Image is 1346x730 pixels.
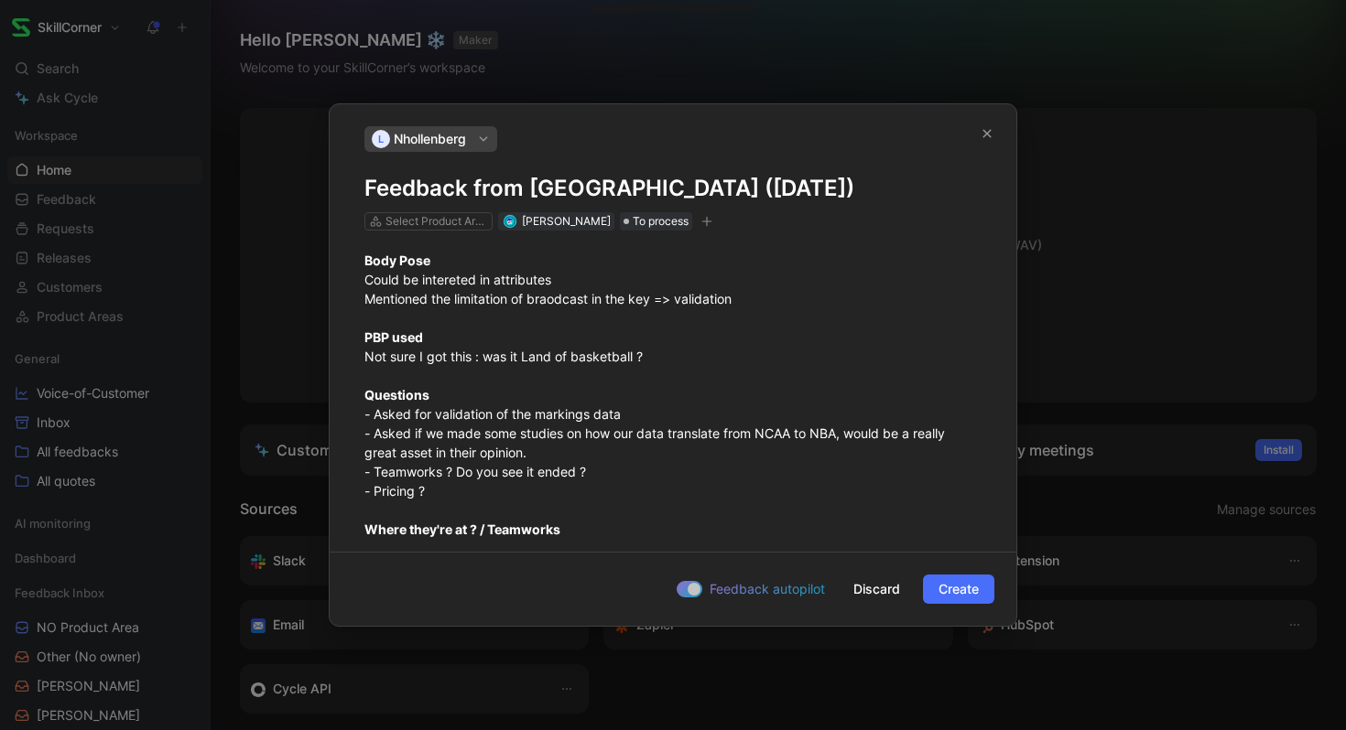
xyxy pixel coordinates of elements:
span: Could be intereted in attributes [364,272,551,287]
div: Select Product Areas [385,212,488,231]
span: - Pricing ? [364,483,425,499]
span: Where they're at ? / Teamworks [364,521,560,537]
button: Create [923,574,994,604]
span: - Asked if we made some studies on how our data translate from NCAA to NBA, would be a really gre... [364,425,949,460]
span: [PERSON_NAME] [522,214,611,228]
span: Feedback autopilot [710,578,825,600]
button: LNhollenberg [364,126,497,152]
img: avatar [505,216,515,226]
span: - Teamworks ? Do you see it ended ? [364,464,586,479]
button: Feedback autopilot [671,577,830,601]
span: Nhollenberg [394,128,466,150]
span: PBP used [364,329,423,345]
button: Discard [838,574,916,604]
div: L [372,130,390,148]
h1: Feedback from [GEOGRAPHIC_DATA] ([DATE]) [364,174,982,203]
div: To process [620,212,692,231]
span: Mentioned the limitation of braodcast in the key => validation [364,291,732,306]
span: Questions [364,387,429,403]
span: Not sure I got this : was it Land of basketball ? [364,349,643,364]
span: Create [939,578,979,600]
span: - Asked for validation of the markings data [364,406,621,422]
span: Body Pose [364,252,430,268]
span: Discard [853,578,900,600]
span: To process [633,212,689,231]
